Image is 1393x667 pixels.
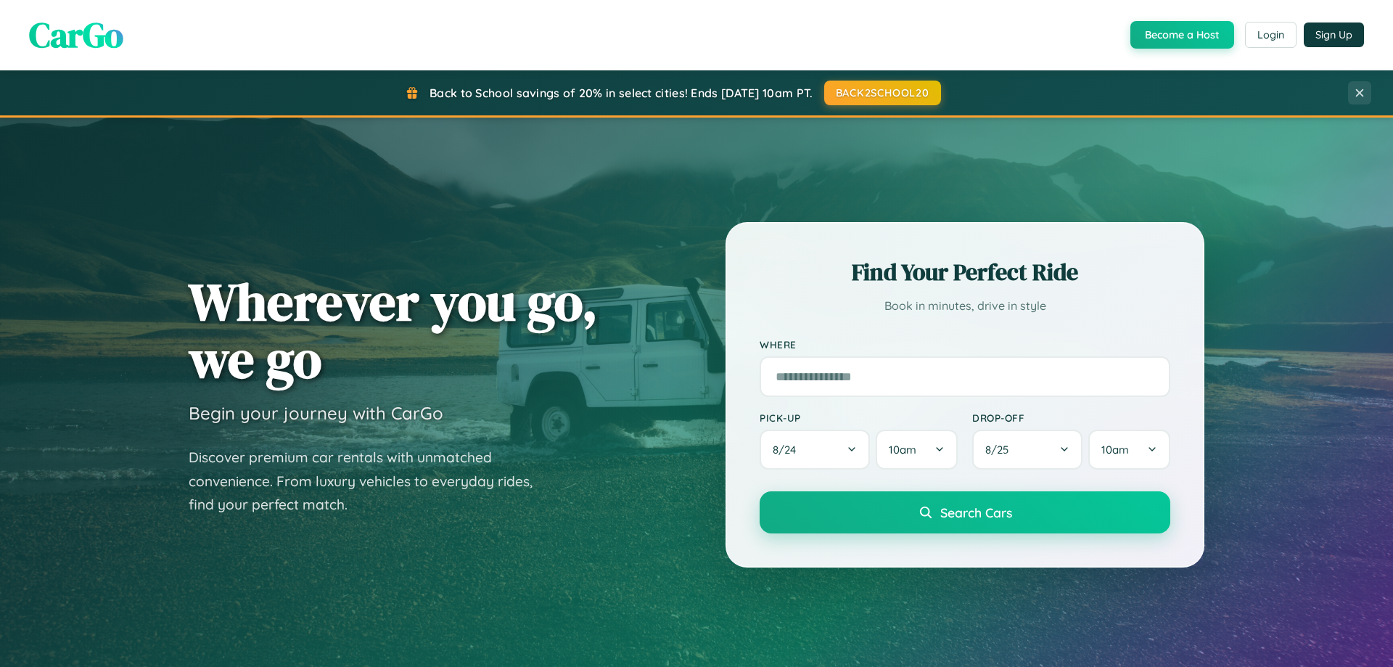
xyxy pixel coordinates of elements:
h2: Find Your Perfect Ride [760,256,1170,288]
button: Login [1245,22,1297,48]
span: Search Cars [940,504,1012,520]
span: 8 / 24 [773,443,803,457]
label: Where [760,338,1170,351]
button: 8/25 [972,430,1082,470]
button: 8/24 [760,430,870,470]
label: Drop-off [972,412,1170,424]
button: Become a Host [1130,21,1234,49]
p: Discover premium car rentals with unmatched convenience. From luxury vehicles to everyday rides, ... [189,446,551,517]
p: Book in minutes, drive in style [760,295,1170,316]
button: Sign Up [1304,22,1364,47]
button: Search Cars [760,491,1170,533]
button: BACK2SCHOOL20 [824,81,941,105]
span: 8 / 25 [985,443,1016,457]
label: Pick-up [760,412,958,424]
button: 10am [1088,430,1170,470]
button: 10am [876,430,958,470]
span: Back to School savings of 20% in select cities! Ends [DATE] 10am PT. [430,86,813,100]
h1: Wherever you go, we go [189,273,598,388]
span: 10am [1101,443,1129,457]
h3: Begin your journey with CarGo [189,402,443,424]
span: CarGo [29,11,123,59]
span: 10am [889,443,916,457]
